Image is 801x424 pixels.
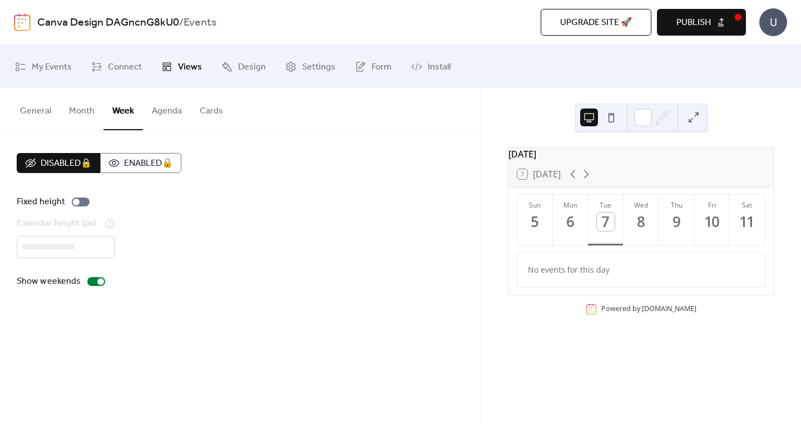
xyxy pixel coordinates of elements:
div: Fri [698,200,726,210]
b: Events [184,12,216,33]
div: 6 [561,213,580,231]
div: Sun [521,200,550,210]
a: Install [403,50,459,83]
span: Design [238,58,266,76]
b: / [179,12,184,33]
a: Design [213,50,274,83]
div: 11 [738,213,756,231]
div: Wed [627,200,656,210]
button: Publish [657,9,746,36]
div: No events for this day [519,257,764,283]
span: Upgrade site 🚀 [560,16,632,29]
button: Sun5 [517,195,553,245]
div: 9 [667,213,686,231]
div: Thu [662,200,691,210]
a: Settings [277,50,344,83]
span: Connect [108,58,142,76]
div: Mon [556,200,585,210]
div: [DATE] [508,147,774,161]
a: My Events [7,50,80,83]
button: Wed8 [624,195,659,245]
div: Show weekends [17,275,81,288]
button: Cards [191,88,232,129]
span: Install [428,58,451,76]
a: Connect [83,50,150,83]
button: Tue7 [588,195,624,245]
button: Mon6 [553,195,589,245]
button: Thu9 [659,195,694,245]
button: Month [60,88,103,129]
div: 5 [526,213,545,231]
a: [DOMAIN_NAME] [642,304,696,313]
a: Form [347,50,400,83]
span: Settings [302,58,335,76]
div: Tue [591,200,620,210]
div: Powered by [601,304,696,313]
span: My Events [32,58,72,76]
span: Publish [676,16,711,29]
button: General [11,88,60,129]
a: Canva Design DAGncnG8kU0 [37,12,179,33]
div: 10 [703,213,721,231]
div: 7 [597,213,615,231]
button: Sat11 [729,195,765,245]
button: Week [103,88,143,130]
button: Agenda [143,88,191,129]
div: U [759,8,787,36]
div: Fixed height [17,195,65,209]
a: Views [153,50,210,83]
button: Upgrade site 🚀 [541,9,651,36]
span: Form [372,58,392,76]
div: Sat [733,200,762,210]
div: 8 [632,213,650,231]
span: Views [178,58,202,76]
img: logo [14,13,31,31]
button: Fri10 [694,195,730,245]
